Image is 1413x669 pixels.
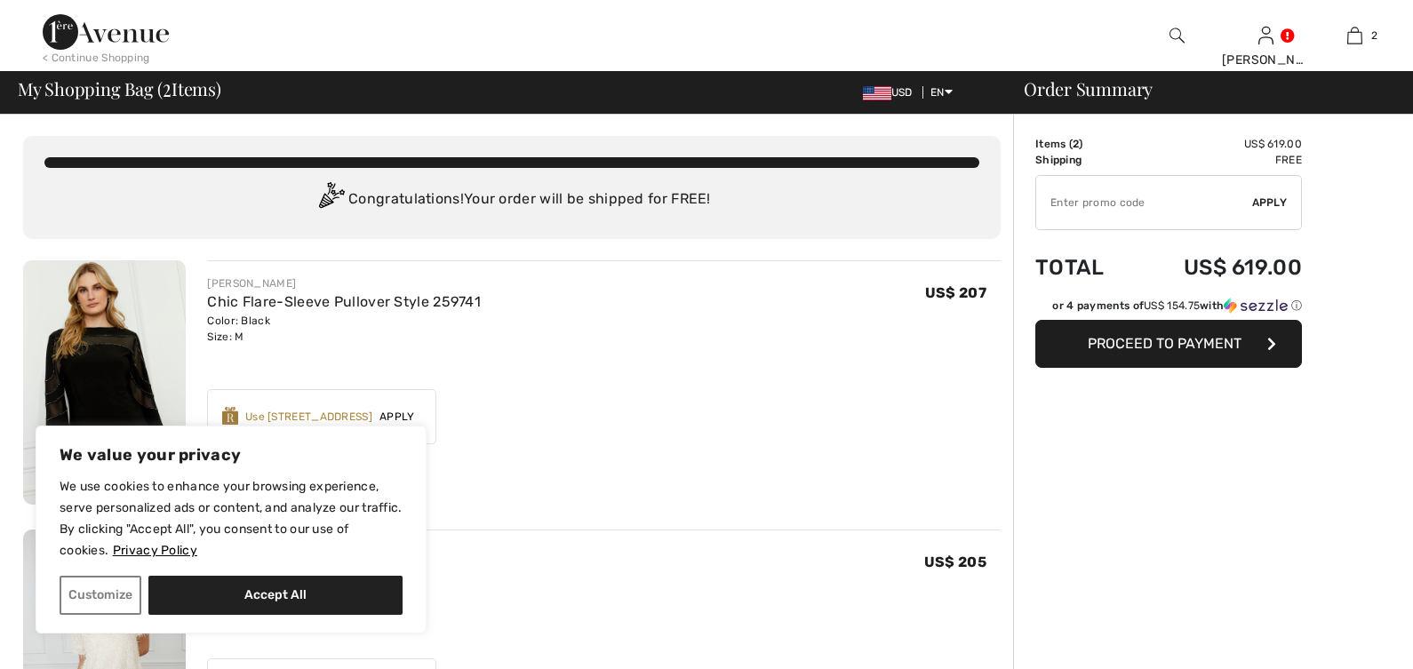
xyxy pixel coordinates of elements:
[1073,138,1079,150] span: 2
[372,409,422,425] span: Apply
[222,407,238,425] img: Reward-Logo.svg
[1035,237,1133,298] td: Total
[925,284,986,301] span: US$ 207
[1035,152,1133,168] td: Shipping
[1052,298,1302,314] div: or 4 payments of with
[1133,152,1302,168] td: Free
[18,80,221,98] span: My Shopping Bag ( Items)
[1035,298,1302,320] div: or 4 payments ofUS$ 154.75withSezzle Click to learn more about Sezzle
[60,476,403,561] p: We use cookies to enhance your browsing experience, serve personalized ads or content, and analyz...
[148,576,403,615] button: Accept All
[1088,335,1241,352] span: Proceed to Payment
[207,293,481,310] a: Chic Flare-Sleeve Pullover Style 259741
[1002,80,1402,98] div: Order Summary
[1170,25,1185,46] img: search the website
[1258,27,1273,44] a: Sign In
[1347,25,1362,46] img: My Bag
[43,14,169,50] img: 1ère Avenue
[1222,51,1309,69] div: [PERSON_NAME]
[207,313,481,345] div: Color: Black Size: M
[163,76,172,99] span: 2
[1311,25,1398,46] a: 2
[930,86,953,99] span: EN
[1133,237,1302,298] td: US$ 619.00
[60,444,403,466] p: We value your privacy
[43,50,150,66] div: < Continue Shopping
[1133,136,1302,152] td: US$ 619.00
[1258,25,1273,46] img: My Info
[1036,176,1252,229] input: Promo code
[36,426,427,633] div: We value your privacy
[1035,320,1302,368] button: Proceed to Payment
[112,542,198,559] a: Privacy Policy
[1035,136,1133,152] td: Items ( )
[23,260,186,505] img: Chic Flare-Sleeve Pullover Style 259741
[1224,298,1288,314] img: Sezzle
[1371,28,1377,44] span: 2
[863,86,920,99] span: USD
[207,275,481,291] div: [PERSON_NAME]
[313,182,348,218] img: Congratulation2.svg
[1144,299,1200,312] span: US$ 154.75
[245,409,372,425] div: Use [STREET_ADDRESS]
[44,182,979,218] div: Congratulations! Your order will be shipped for FREE!
[863,86,891,100] img: US Dollar
[60,576,141,615] button: Customize
[1252,195,1288,211] span: Apply
[924,554,986,570] span: US$ 205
